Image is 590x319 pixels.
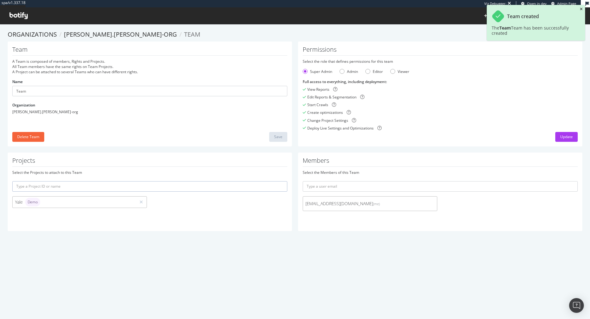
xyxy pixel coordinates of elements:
[307,94,356,100] div: Edit Reports & Segmentation
[305,201,435,207] span: [EMAIL_ADDRESS][DOMAIN_NAME]
[303,69,332,74] div: Super Admin
[25,198,40,206] div: brand label
[551,1,576,6] a: Admin Page
[303,46,578,56] h1: Permissions
[8,30,57,38] a: Organizations
[17,134,39,139] div: Delete Team
[64,30,177,38] a: [PERSON_NAME].[PERSON_NAME]-org
[12,86,287,96] input: Name
[28,200,38,204] span: Demo
[184,30,200,38] span: Team
[307,126,374,131] div: Deploy Live Settings and Optimizations
[507,14,539,19] div: Team created
[15,198,133,206] div: Yale
[8,30,582,39] ol: breadcrumbs
[521,1,547,6] a: Open in dev
[303,79,578,84] div: Full access to everything, including deployment :
[373,201,380,206] small: (me)
[340,69,358,74] div: Admin
[12,102,35,108] label: Organization
[12,79,23,84] label: Name
[484,13,524,19] button: Create Organization
[555,132,578,142] button: Update
[390,69,409,74] div: Viewer
[373,69,383,74] div: Editor
[12,170,287,175] div: Select the Projects to attach to this Team
[307,110,343,115] div: Create optimizations
[560,134,573,139] div: Update
[303,170,578,175] div: Select the Members of this Team
[365,69,383,74] div: Editor
[303,157,578,167] h1: Members
[12,59,287,74] div: A Team is composed of members, Rights and Projects. All Team members have the same rights on Team...
[307,87,329,92] div: View Reports
[499,25,511,31] b: Team
[580,7,583,11] div: close toast
[12,132,44,142] button: Delete Team
[303,181,578,192] input: Type a user email
[347,69,358,74] div: Admin
[557,1,576,6] span: Admin Page
[307,102,328,107] div: Start Crawls
[492,25,569,36] span: The Team has been successfully created
[307,118,348,123] div: Change Project Settings
[569,298,584,313] div: Open Intercom Messenger
[12,46,287,56] h1: Team
[269,132,287,142] button: Save
[12,157,287,167] h1: Projects
[398,69,409,74] div: Viewer
[303,59,578,64] div: Select the role that defines permissions for this team
[12,181,287,192] input: Type a Project ID or name
[484,1,506,6] div: Viz Debugger:
[274,134,282,139] div: Save
[527,1,547,6] span: Open in dev
[12,109,287,114] div: [PERSON_NAME].[PERSON_NAME]-org
[310,69,332,74] div: Super Admin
